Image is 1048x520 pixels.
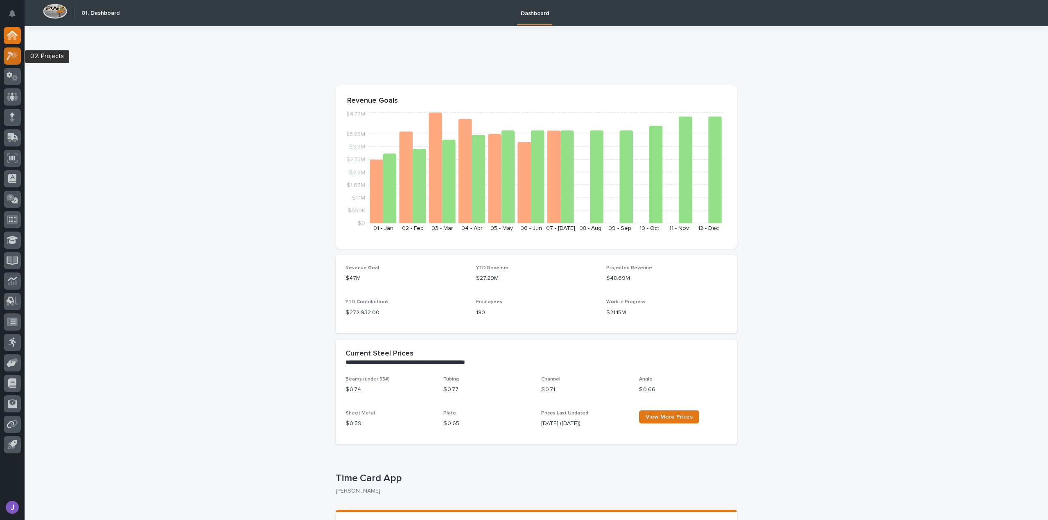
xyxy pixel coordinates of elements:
text: 05 - May [490,225,513,231]
span: Plate [443,411,456,416]
text: 06 - Jun [520,225,542,231]
p: $ 0.66 [639,385,727,394]
tspan: $2.2M [349,169,365,175]
span: Projected Revenue [606,266,652,270]
button: users-avatar [4,499,21,516]
tspan: $0 [358,221,365,226]
text: 08 - Aug [579,225,601,231]
span: Sheet Metal [346,411,375,416]
tspan: $1.65M [347,182,365,188]
tspan: $3.3M [349,144,365,150]
div: Notifications [10,10,21,23]
p: $ 0.77 [443,385,531,394]
p: [DATE] ([DATE]) [541,419,629,428]
p: Time Card App [336,473,734,484]
p: [PERSON_NAME] [336,488,730,495]
p: $21.15M [606,308,727,317]
span: Work in Progress [606,299,646,304]
p: $ 0.59 [346,419,434,428]
span: Tubing [443,377,459,382]
p: Revenue Goals [347,97,725,106]
p: $ 272,932.00 [346,308,466,317]
p: $ 0.74 [346,385,434,394]
text: 01 - Jan [373,225,393,231]
text: 12 - Dec [698,225,719,231]
text: 11 - Nov [669,225,689,231]
p: $48.69M [606,274,727,283]
p: 180 [476,308,597,317]
span: YTD Contributions [346,299,388,304]
span: View More Prices [646,414,693,420]
a: View More Prices [639,410,699,423]
span: Prices Last Updated [541,411,588,416]
tspan: $550K [348,207,365,213]
text: 10 - Oct [639,225,659,231]
text: 09 - Sep [608,225,631,231]
tspan: $2.75M [346,157,365,162]
text: 02 - Feb [402,225,424,231]
text: 03 - Mar [431,225,453,231]
h2: 01. Dashboard [81,10,120,17]
tspan: $1.1M [352,195,365,200]
h2: Current Steel Prices [346,349,413,358]
span: Channel [541,377,560,382]
text: 04 - Apr [461,225,483,231]
p: $ 0.71 [541,385,629,394]
tspan: $3.85M [346,131,365,137]
span: Revenue Goal [346,266,379,270]
button: Notifications [4,5,21,22]
p: $27.29M [476,274,597,283]
span: YTD Revenue [476,266,508,270]
p: $ 0.65 [443,419,531,428]
span: Beams (under 55#) [346,377,390,382]
p: $47M [346,274,466,283]
span: Angle [639,377,653,382]
span: Employees [476,299,502,304]
tspan: $4.77M [346,111,365,117]
text: 07 - [DATE] [546,225,575,231]
img: Workspace Logo [43,4,67,19]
